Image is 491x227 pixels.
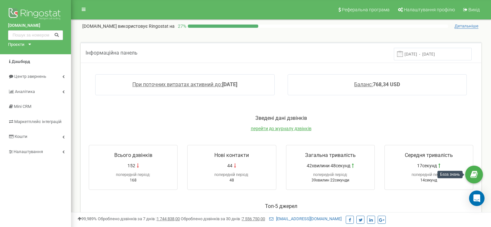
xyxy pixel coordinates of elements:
[98,216,180,221] span: Оброблено дзвінків за 7 днів :
[77,216,97,221] span: 99,989%
[82,23,175,29] p: [DOMAIN_NAME]
[227,162,232,169] span: 44
[8,6,63,23] img: Ringostat logo
[12,59,30,64] span: Дашборд
[14,74,46,79] span: Центр звернень
[307,162,350,169] span: 42хвилини 48секунд
[8,23,63,29] a: [DOMAIN_NAME]
[116,172,150,177] span: попередній період:
[181,216,265,221] span: Оброблено дзвінків за 30 днів :
[354,81,400,88] a: Баланс:768,34 USD
[15,134,27,139] span: Кошти
[230,178,234,182] span: 48
[14,149,43,154] span: Налаштування
[417,162,437,169] span: 17секунд
[8,42,25,48] div: Проєкти
[405,152,453,158] span: Середня тривалість
[175,23,188,29] p: 27 %
[437,171,463,178] div: База знань
[251,126,312,131] a: перейти до журналу дзвінків
[8,30,63,40] input: Пошук за номером
[128,162,135,169] span: 152
[255,115,307,121] span: Зведені дані дзвінків
[468,7,480,12] span: Вихід
[269,216,342,221] a: [EMAIL_ADDRESS][DOMAIN_NAME]
[265,203,297,209] span: Toп-5 джерел
[214,172,249,177] span: попередній період:
[14,104,31,109] span: Mini CRM
[242,216,265,221] u: 7 556 750,00
[15,89,35,94] span: Аналiтика
[130,178,137,182] span: 168
[305,152,356,158] span: Загальна тривалість
[312,178,349,182] span: 39хвилин 22секунди
[118,24,175,29] span: використовує Ringostat на
[157,216,180,221] u: 1 744 838,00
[214,152,249,158] span: Нові контакти
[86,50,138,56] span: Інформаційна панель
[412,172,446,177] span: попередній період:
[354,81,373,88] span: Баланс:
[14,119,62,124] span: Маркетплейс інтеграцій
[469,191,485,206] div: Open Intercom Messenger
[114,152,152,158] span: Всього дзвінків
[132,81,237,88] a: При поточних витратах активний до:[DATE]
[404,7,455,12] span: Налаштування профілю
[313,172,348,177] span: попередній період:
[132,81,222,88] span: При поточних витратах активний до:
[342,7,390,12] span: Реферальна програма
[455,24,478,29] span: Детальніше
[420,178,437,182] span: 14секунд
